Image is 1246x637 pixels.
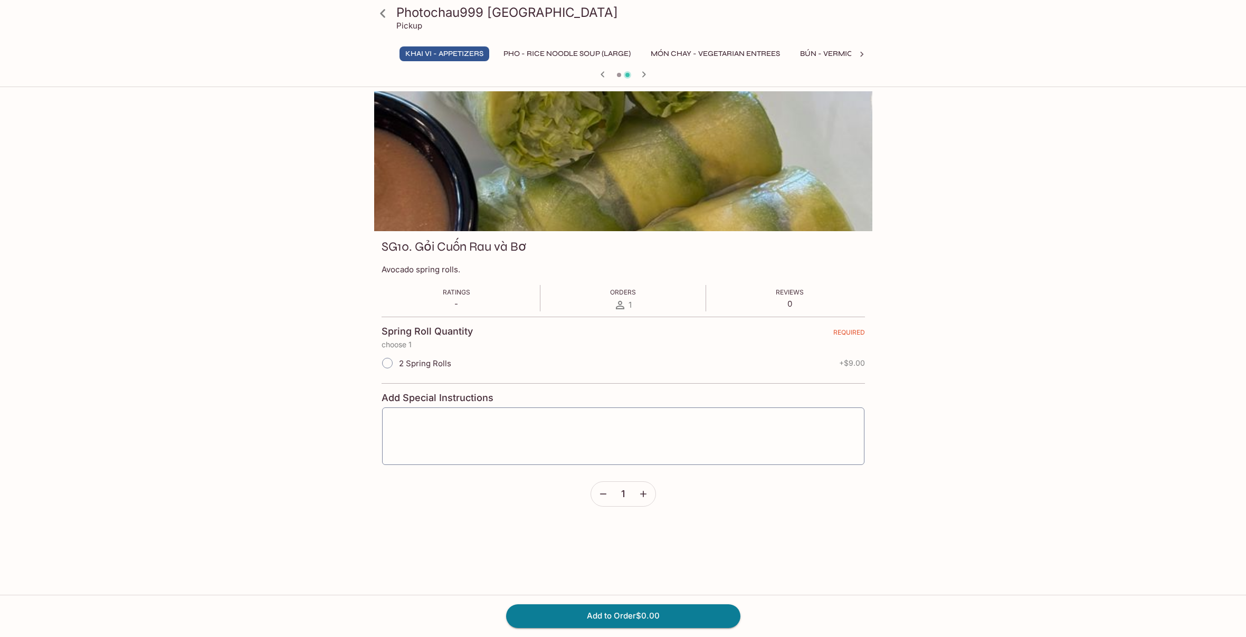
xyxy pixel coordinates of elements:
h3: Photochau999 [GEOGRAPHIC_DATA] [396,4,868,21]
button: Khai Vi - Appetizers [400,46,489,61]
p: choose 1 [382,340,865,349]
button: MÓN CHAY - Vegetarian Entrees [645,46,786,61]
button: Add to Order$0.00 [506,604,740,628]
span: 1 [621,488,625,500]
span: Orders [610,288,636,296]
p: - [443,299,470,309]
h3: SG10. Gỏi Cuốn Rau và Bơ [382,239,526,255]
p: 0 [776,299,804,309]
span: + $9.00 [839,359,865,367]
span: 2 Spring Rolls [399,358,451,368]
span: Reviews [776,288,804,296]
button: Pho - Rice Noodle Soup (Large) [498,46,636,61]
button: BÚN - Vermicelli Noodles [794,46,911,61]
h4: Add Special Instructions [382,392,865,404]
span: 1 [629,300,632,310]
h4: Spring Roll Quantity [382,326,473,337]
span: Ratings [443,288,470,296]
div: SG10. Gỏi Cuốn Rau và Bơ [374,91,872,231]
p: Pickup [396,21,422,31]
span: REQUIRED [833,328,865,340]
p: Avocado spring rolls. [382,264,865,274]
